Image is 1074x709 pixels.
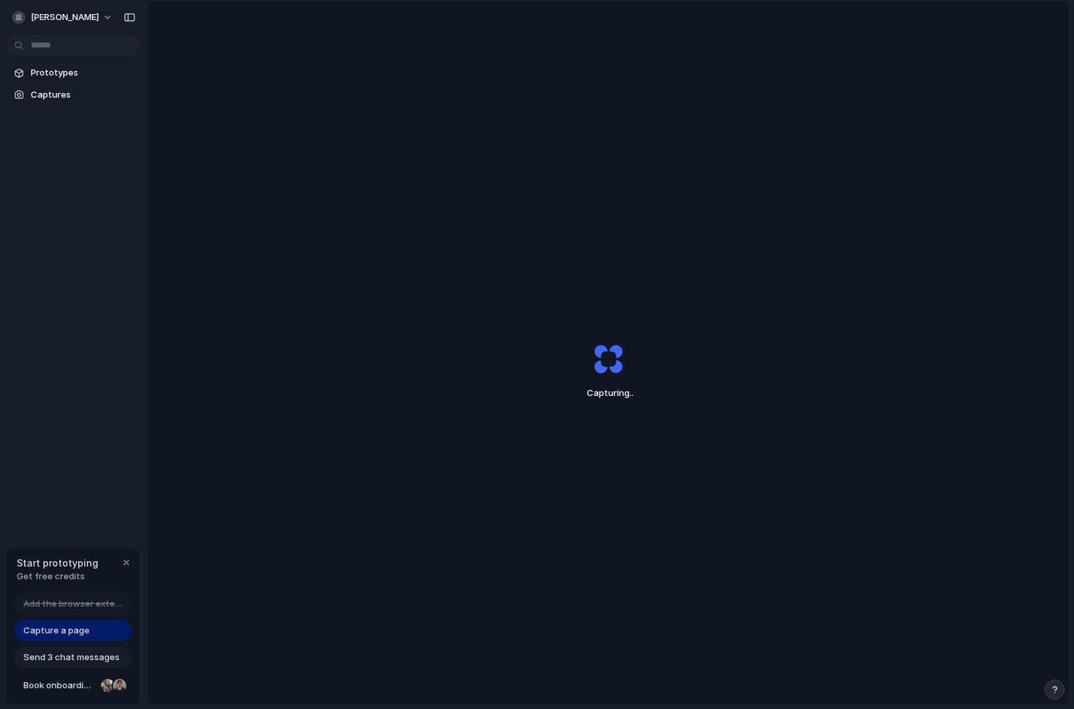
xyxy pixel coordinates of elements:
span: Add the browser extension [23,597,124,611]
span: Captures [31,88,135,102]
div: Nicole Kubica [100,678,116,694]
span: [PERSON_NAME] [31,11,99,24]
span: Prototypes [31,66,135,80]
span: .. [630,387,634,398]
span: Capturing [564,387,654,400]
div: Christian Iacullo [112,678,128,694]
a: Prototypes [7,63,140,83]
span: Capture a page [23,624,90,637]
span: Send 3 chat messages [23,651,120,664]
button: [PERSON_NAME] [7,7,120,28]
span: Start prototyping [17,556,98,570]
a: Captures [7,85,140,105]
span: Book onboarding call [23,679,96,692]
a: Book onboarding call [14,675,132,696]
span: Get free credits [17,570,98,583]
